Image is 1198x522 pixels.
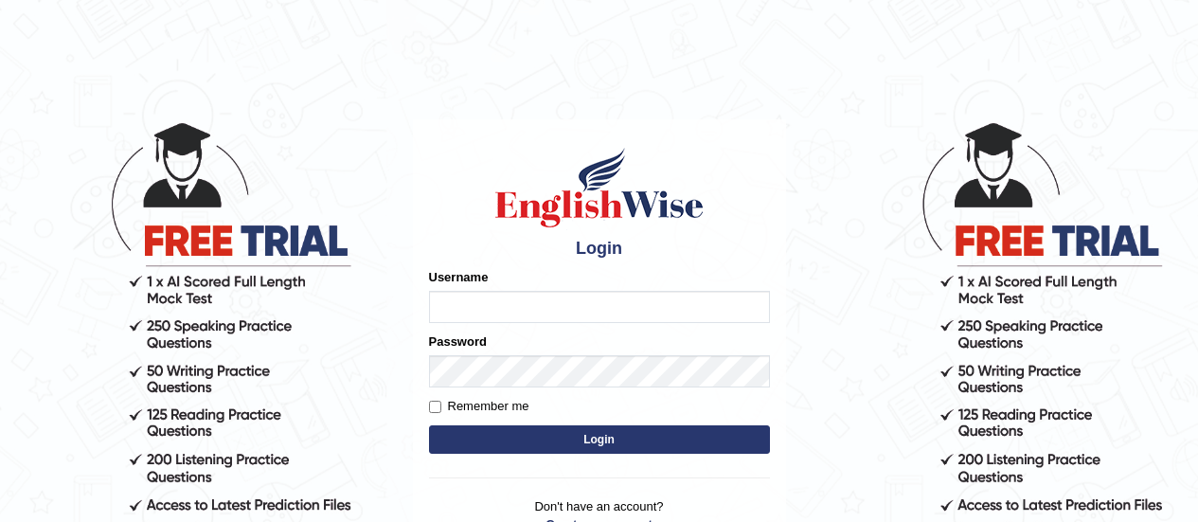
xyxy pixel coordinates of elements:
img: Logo of English Wise sign in for intelligent practice with AI [492,145,707,230]
h4: Login [429,240,770,259]
label: Username [429,268,489,286]
label: Password [429,333,487,351]
label: Remember me [429,397,529,416]
input: Remember me [429,401,441,413]
button: Login [429,425,770,454]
